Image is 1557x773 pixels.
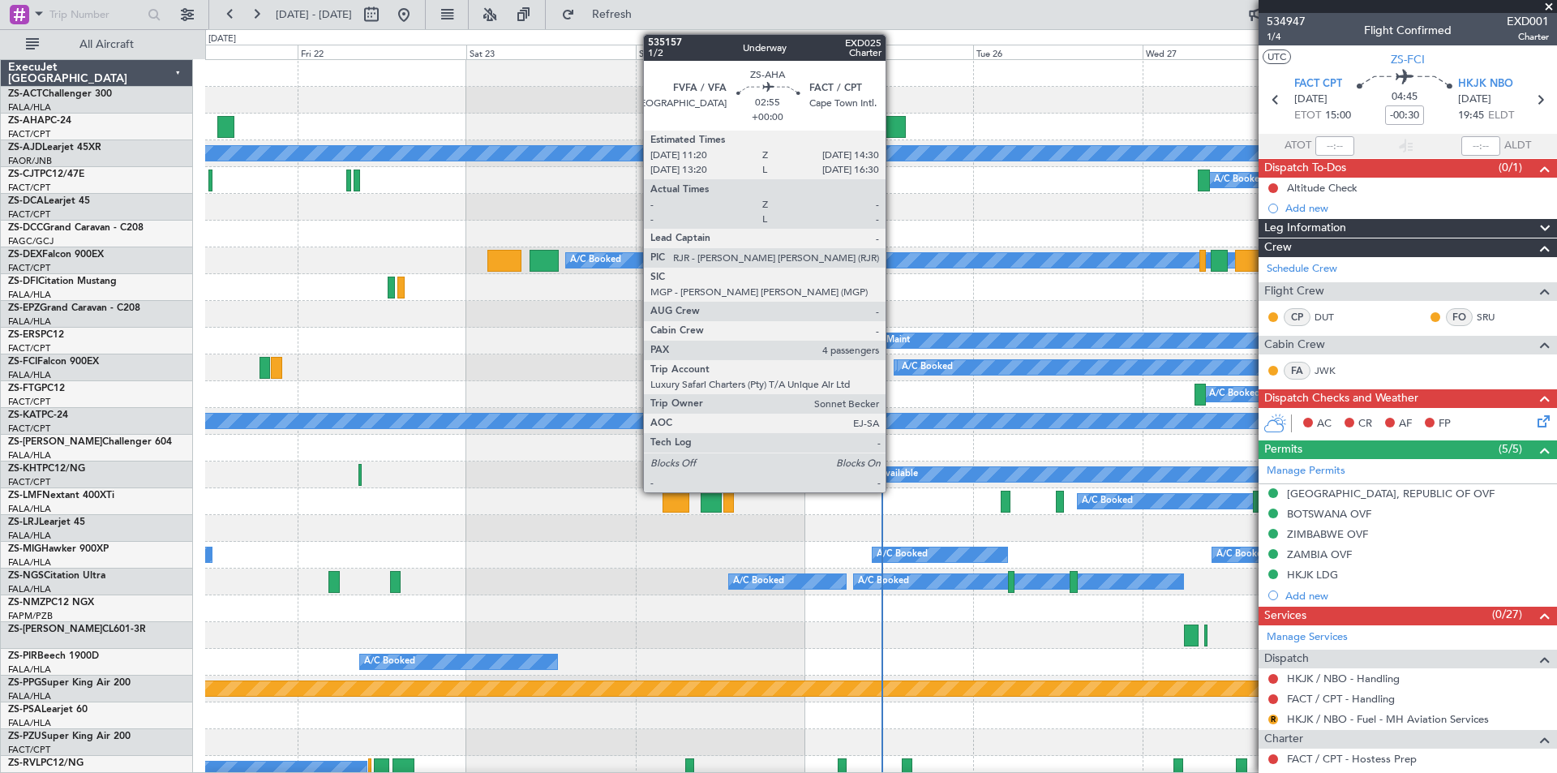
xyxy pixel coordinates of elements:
a: FACT/CPT [8,262,50,274]
div: A/C Booked [877,543,928,567]
div: Flight Confirmed [1364,22,1452,39]
div: Add new [1285,201,1549,215]
div: Tue 26 [973,45,1142,59]
a: FALA/HLA [8,101,51,114]
span: Services [1264,607,1306,625]
span: AF [1399,416,1412,432]
span: Refresh [578,9,646,20]
a: ZS-KATPC-24 [8,410,68,420]
a: ZS-ACTChallenger 300 [8,89,112,99]
button: UTC [1263,49,1291,64]
a: FALA/HLA [8,663,51,676]
a: ZS-LRJLearjet 45 [8,517,85,527]
div: Mon 25 [804,45,973,59]
div: FA [1284,362,1310,380]
a: ZS-NGSCitation Ultra [8,571,105,581]
div: CP [1284,308,1310,326]
span: (0/1) [1499,159,1522,176]
a: FALA/HLA [8,449,51,462]
span: ATOT [1285,138,1311,154]
div: [DATE] [208,32,236,46]
span: ZS-KAT [8,410,41,420]
a: ZS-DFICitation Mustang [8,277,117,286]
a: FACT/CPT [8,476,50,488]
div: ZIMBABWE OVF [1287,527,1368,541]
a: ZS-MIGHawker 900XP [8,544,109,554]
a: ZS-FTGPC12 [8,384,65,393]
a: FACT/CPT [8,182,50,194]
a: FACT/CPT [8,342,50,354]
a: ZS-CJTPC12/47E [8,170,84,179]
a: FALA/HLA [8,690,51,702]
a: DUT [1315,310,1351,324]
div: Fri 22 [298,45,466,59]
a: Manage Permits [1267,463,1345,479]
a: FAGC/GCJ [8,235,54,247]
a: ZS-PPGSuper King Air 200 [8,678,131,688]
div: FO [1446,308,1473,326]
span: EXD001 [1507,13,1549,30]
span: ELDT [1488,108,1514,124]
a: FALA/HLA [8,583,51,595]
a: Manage Services [1267,629,1348,646]
span: AC [1317,416,1332,432]
a: FACT / CPT - Hostess Prep [1287,752,1417,766]
span: ZS-FCI [8,357,37,367]
span: ZS-RVL [8,758,41,768]
span: 04:45 [1392,89,1418,105]
a: ZS-DEXFalcon 900EX [8,250,104,260]
span: FACT CPT [1294,76,1342,92]
a: FALA/HLA [8,289,51,301]
div: A/C Booked [733,569,784,594]
span: ZS-DCC [8,223,43,233]
a: FACT/CPT [8,423,50,435]
div: [GEOGRAPHIC_DATA], REPUBLIC OF OVF [1287,487,1495,500]
a: JWK [1315,363,1351,378]
span: [DATE] - [DATE] [276,7,352,22]
span: ZS-[PERSON_NAME] [8,437,102,447]
a: ZS-EPZGrand Caravan - C208 [8,303,140,313]
span: ZS-KHT [8,464,42,474]
span: All Aircraft [42,39,171,50]
div: Wed 27 [1143,45,1311,59]
span: [DATE] [1458,92,1491,108]
span: ALDT [1504,138,1531,154]
div: Sun 24 [636,45,804,59]
div: BOTSWANA OVF [1287,507,1371,521]
span: ZS-LMF [8,491,42,500]
a: ZS-PSALearjet 60 [8,705,88,715]
a: FAOR/JNB [8,155,52,167]
div: A/C Booked [1214,168,1265,192]
span: Flight Crew [1264,282,1324,301]
div: A/C Booked [1209,382,1260,406]
span: ETOT [1294,108,1321,124]
div: HKJK LDG [1287,568,1338,582]
a: ZS-DCCGrand Caravan - C208 [8,223,144,233]
a: FACT/CPT [8,396,50,408]
a: SRU [1477,310,1513,324]
a: ZS-RVLPC12/NG [8,758,84,768]
span: ZS-LRJ [8,517,39,527]
span: ZS-[PERSON_NAME] [8,625,102,634]
span: ZS-EPZ [8,303,40,313]
a: FALA/HLA [8,316,51,328]
a: ZS-ERSPC12 [8,330,64,340]
span: Charter [1264,730,1303,749]
a: ZS-PZUSuper King Air 200 [8,732,131,741]
a: ZS-LMFNextant 400XTi [8,491,114,500]
span: Crew [1264,238,1292,257]
span: 1/4 [1267,30,1306,44]
span: HKJK NBO [1458,76,1513,92]
div: A/C Booked [858,569,909,594]
span: (5/5) [1499,440,1522,457]
span: ZS-MIG [8,544,41,554]
span: ZS-PZU [8,732,41,741]
span: [DATE] [1294,92,1328,108]
button: Refresh [554,2,651,28]
div: Sat 23 [466,45,635,59]
a: FACT/CPT [8,128,50,140]
div: A/C Booked [570,248,621,273]
div: Planned Maint [851,329,910,353]
span: Leg Information [1264,219,1346,238]
div: A/C Booked [1216,543,1267,567]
